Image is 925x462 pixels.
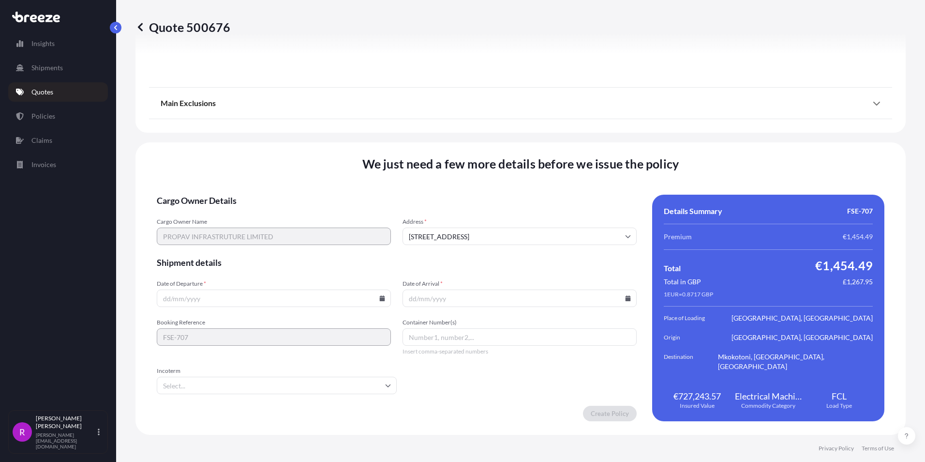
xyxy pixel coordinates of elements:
span: Incoterm [157,367,397,375]
p: Claims [31,136,52,145]
span: Details Summary [664,206,722,216]
input: Cargo owner address [403,228,637,245]
button: Create Policy [583,406,637,421]
span: Cargo Owner Details [157,195,637,206]
p: Quote 500676 [135,19,230,35]
a: Claims [8,131,108,150]
span: Date of Arrival [403,280,637,288]
p: Invoices [31,160,56,169]
p: Shipments [31,63,63,73]
span: Date of Departure [157,280,391,288]
span: We just need a few more details before we issue the policy [362,156,679,171]
p: [PERSON_NAME] [PERSON_NAME] [36,415,96,430]
span: Shipment details [157,257,637,268]
input: Number1, number2,... [403,328,637,346]
span: Electrical Machinery and Equipment [735,390,802,402]
input: dd/mm/yyyy [403,290,637,307]
div: Main Exclusions [161,92,880,115]
span: €727,243.57 [673,390,721,402]
span: Insert comma-separated numbers [403,348,637,355]
span: £1,267.95 [843,277,873,287]
span: Container Number(s) [403,319,637,326]
span: [GEOGRAPHIC_DATA], [GEOGRAPHIC_DATA] [731,333,873,342]
p: Insights [31,39,55,48]
a: Quotes [8,82,108,102]
span: 1 EUR = 0.8717 GBP [664,291,713,298]
a: Shipments [8,58,108,77]
a: Privacy Policy [819,445,854,452]
p: Quotes [31,87,53,97]
span: Place of Loading [664,313,718,323]
span: Booking Reference [157,319,391,326]
span: €1,454.49 [815,258,873,273]
span: Load Type [826,402,852,410]
span: Total in GBP [664,277,701,287]
p: Create Policy [591,409,629,418]
span: FCL [832,390,847,402]
span: Insured Value [680,402,715,410]
a: Invoices [8,155,108,174]
span: FSE-707 [847,206,873,216]
span: Destination [664,352,718,371]
a: Terms of Use [862,445,894,452]
span: Cargo Owner Name [157,218,391,226]
span: Commodity Category [741,402,795,410]
span: Origin [664,333,718,342]
span: €1,454.49 [843,232,873,242]
span: Address [403,218,637,226]
span: [GEOGRAPHIC_DATA], [GEOGRAPHIC_DATA] [731,313,873,323]
p: Policies [31,111,55,121]
span: Total [664,263,681,273]
span: Premium [664,232,692,242]
span: Main Exclusions [161,98,216,108]
input: dd/mm/yyyy [157,290,391,307]
span: Mkokotoni, [GEOGRAPHIC_DATA], [GEOGRAPHIC_DATA] [718,352,873,371]
span: R [19,427,25,437]
a: Policies [8,107,108,126]
p: [PERSON_NAME][EMAIL_ADDRESS][DOMAIN_NAME] [36,432,96,449]
input: Select... [157,377,397,394]
a: Insights [8,34,108,53]
input: Your internal reference [157,328,391,346]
